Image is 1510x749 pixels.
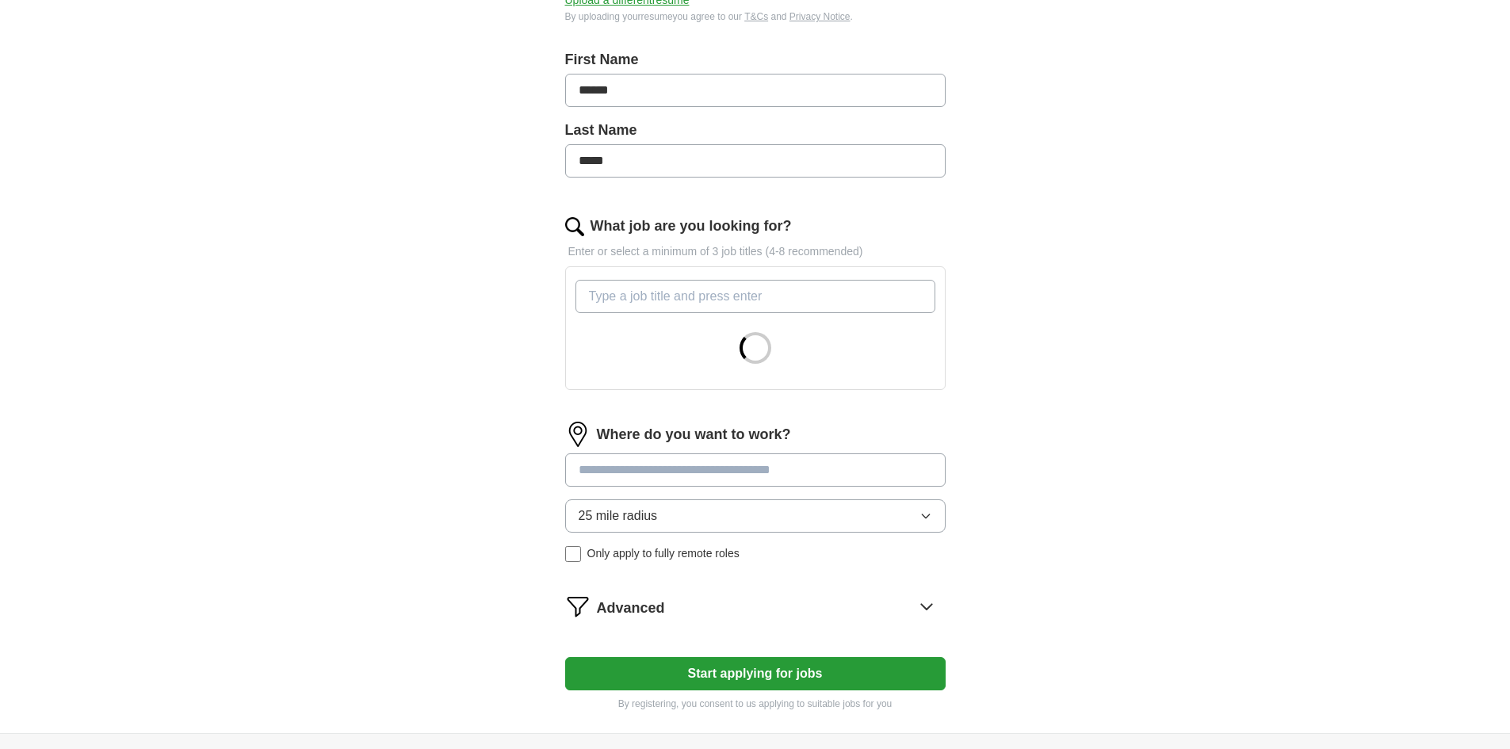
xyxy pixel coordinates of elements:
input: Only apply to fully remote roles [565,546,581,562]
button: Start applying for jobs [565,657,946,690]
span: Only apply to fully remote roles [587,545,740,562]
label: First Name [565,49,946,71]
p: Enter or select a minimum of 3 job titles (4-8 recommended) [565,243,946,260]
label: Where do you want to work? [597,424,791,445]
img: search.png [565,217,584,236]
span: 25 mile radius [579,506,658,525]
input: Type a job title and press enter [575,280,935,313]
p: By registering, you consent to us applying to suitable jobs for you [565,697,946,711]
label: Last Name [565,120,946,141]
img: location.png [565,422,591,447]
a: T&Cs [744,11,768,22]
img: filter [565,594,591,619]
button: 25 mile radius [565,499,946,533]
span: Advanced [597,598,665,619]
label: What job are you looking for? [591,216,792,237]
a: Privacy Notice [789,11,851,22]
div: By uploading your resume you agree to our and . [565,10,946,24]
